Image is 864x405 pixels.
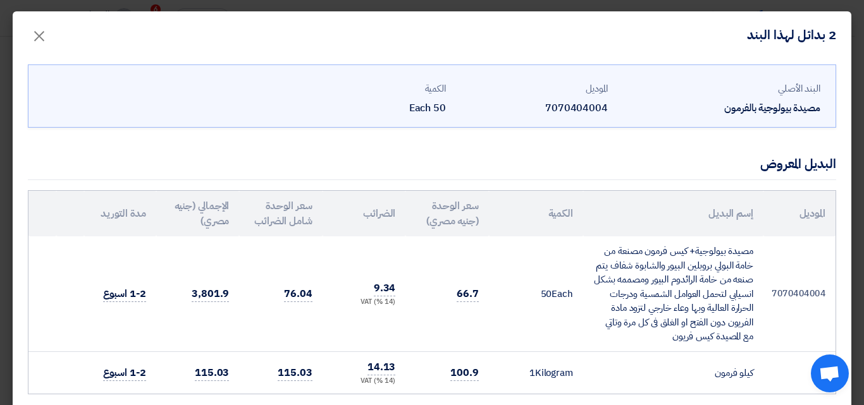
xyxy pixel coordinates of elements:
th: سعر الوحدة شامل الضرائب [239,191,323,236]
span: 100.9 [450,365,479,381]
th: إسم البديل [583,191,763,236]
span: 115.03 [195,365,229,381]
span: 66.7 [457,286,479,302]
span: 115.03 [278,365,312,381]
th: مدة التوريد [84,191,156,236]
div: (14 %) VAT [333,297,396,308]
td: مصيدة بيولوجية+ كيس فرمون مصنعة من خامة البولي بروبلين البيور والشابوة شفاف يتم صنعه من خامة الرا... [583,236,763,351]
td: Kilogram [489,351,583,394]
th: الضرائب [323,191,406,236]
span: 3,801.9 [192,286,229,302]
span: 50 [541,287,552,301]
div: 7070404004 [456,100,608,116]
td: كيلو فرمون [583,351,763,394]
div: البند الأصلي [618,82,820,96]
a: Open chat [811,354,849,392]
span: 9.34 [374,281,396,296]
div: الكمية [294,82,446,96]
div: 50 Each [294,100,446,116]
div: (14 %) VAT [333,376,396,387]
td: Each [489,236,583,351]
th: الإجمالي (جنيه مصري) [156,191,240,236]
th: الموديل [763,191,836,236]
td: 7070404004 [763,236,836,351]
th: سعر الوحدة (جنيه مصري) [405,191,489,236]
span: 1-2 اسبوع [103,365,146,381]
span: × [32,16,47,54]
span: 1-2 اسبوع [103,286,146,302]
h4: 2 بدائل لهذا البند [747,27,836,43]
div: البديل المعروض [760,154,836,173]
button: Close [22,20,57,45]
div: الموديل [456,82,608,96]
span: 14.13 [367,360,396,375]
div: مصيدة بيولوجية بالفرمون [618,100,820,116]
span: 76.04 [284,286,312,302]
span: 1 [529,366,535,380]
th: الكمية [489,191,583,236]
